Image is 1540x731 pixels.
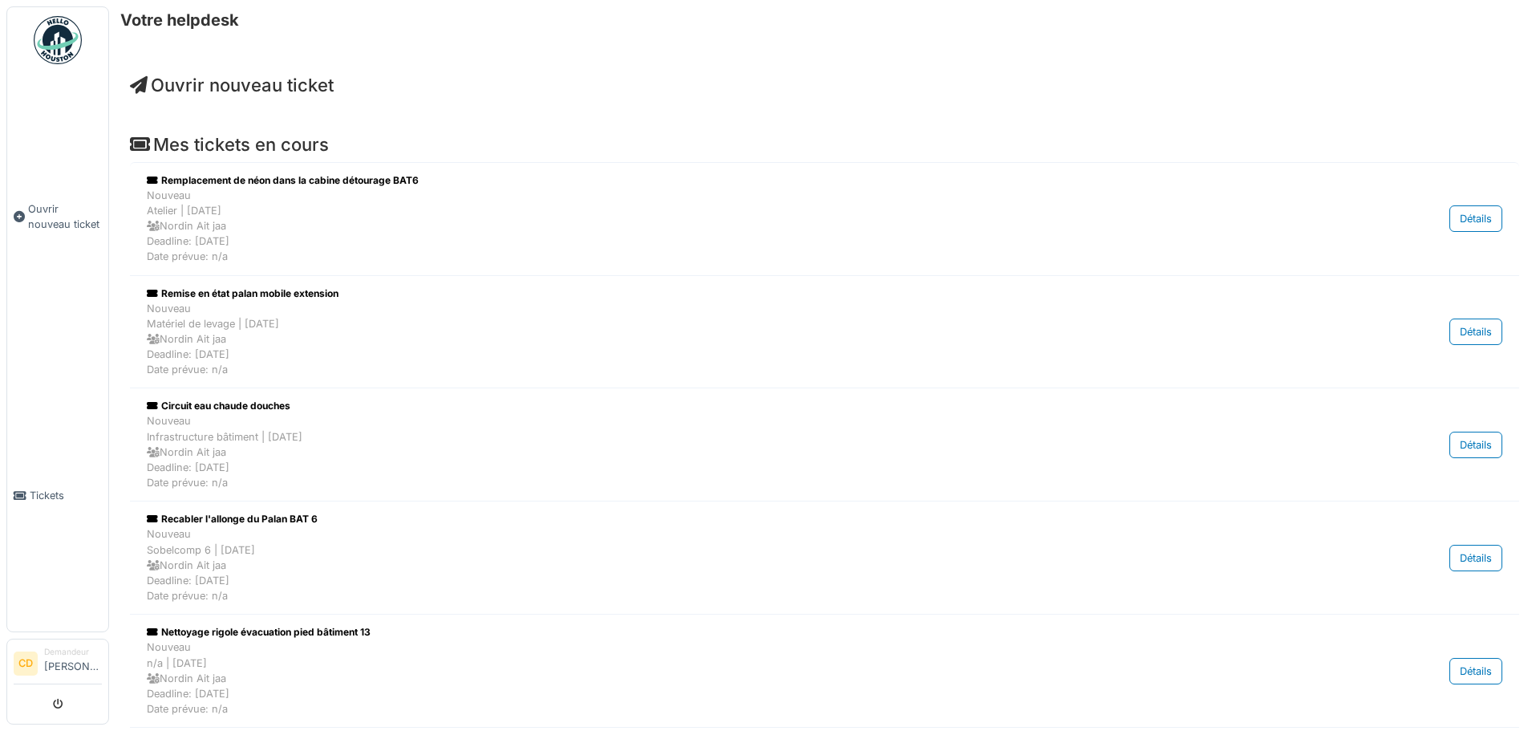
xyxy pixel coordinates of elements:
span: Tickets [30,488,102,503]
li: [PERSON_NAME] [44,646,102,680]
div: Nouveau Atelier | [DATE] Nordin Ait jaa Deadline: [DATE] Date prévue: n/a [147,188,1305,265]
div: Demandeur [44,646,102,658]
a: Remplacement de néon dans la cabine détourage BAT6 NouveauAtelier | [DATE] Nordin Ait jaaDeadline... [143,169,1506,269]
img: Badge_color-CXgf-gQk.svg [34,16,82,64]
h6: Votre helpdesk [120,10,239,30]
div: Nouveau Matériel de levage | [DATE] Nordin Ait jaa Deadline: [DATE] Date prévue: n/a [147,301,1305,378]
a: Tickets [7,360,108,632]
div: Nouveau n/a | [DATE] Nordin Ait jaa Deadline: [DATE] Date prévue: n/a [147,640,1305,717]
a: Ouvrir nouveau ticket [130,75,334,95]
a: Recabler l'allonge du Palan BAT 6 NouveauSobelcomp 6 | [DATE] Nordin Ait jaaDeadline: [DATE]Date ... [143,508,1506,607]
div: Détails [1449,545,1502,571]
div: Détails [1449,658,1502,684]
div: Détails [1449,432,1502,458]
div: Nouveau Sobelcomp 6 | [DATE] Nordin Ait jaa Deadline: [DATE] Date prévue: n/a [147,526,1305,603]
div: Détails [1449,319,1502,345]
div: Détails [1449,205,1502,232]
a: Ouvrir nouveau ticket [7,73,108,360]
div: Nouveau Infrastructure bâtiment | [DATE] Nordin Ait jaa Deadline: [DATE] Date prévue: n/a [147,413,1305,490]
a: Circuit eau chaude douches NouveauInfrastructure bâtiment | [DATE] Nordin Ait jaaDeadline: [DATE]... [143,395,1506,494]
a: Nettoyage rigole évacuation pied bâtiment 13 Nouveaun/a | [DATE] Nordin Ait jaaDeadline: [DATE]Da... [143,621,1506,721]
div: Remplacement de néon dans la cabine détourage BAT6 [147,173,1305,188]
h4: Mes tickets en cours [130,134,1519,155]
span: Ouvrir nouveau ticket [28,201,102,232]
a: CD Demandeur[PERSON_NAME] [14,646,102,684]
a: Remise en état palan mobile extension NouveauMatériel de levage | [DATE] Nordin Ait jaaDeadline: ... [143,282,1506,382]
div: Circuit eau chaude douches [147,399,1305,413]
li: CD [14,652,38,676]
div: Recabler l'allonge du Palan BAT 6 [147,512,1305,526]
div: Remise en état palan mobile extension [147,286,1305,301]
div: Nettoyage rigole évacuation pied bâtiment 13 [147,625,1305,640]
